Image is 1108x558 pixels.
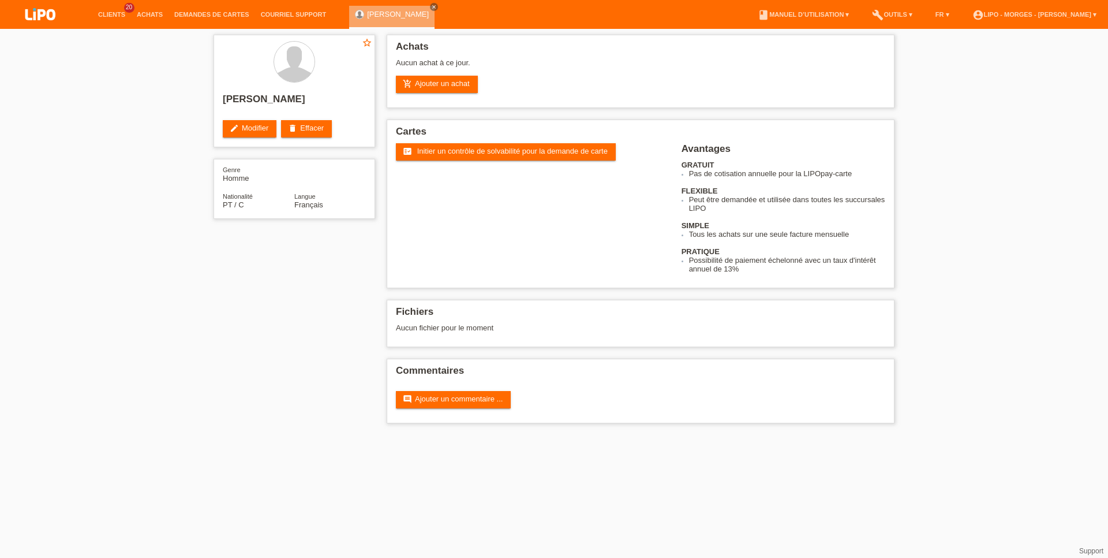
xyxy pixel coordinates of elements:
[396,365,885,382] h2: Commentaires
[294,193,316,200] span: Langue
[866,11,918,18] a: buildOutils ▾
[930,11,955,18] a: FR ▾
[403,147,412,156] i: fact_check
[403,79,412,88] i: add_shopping_cart
[752,11,855,18] a: bookManuel d’utilisation ▾
[169,11,255,18] a: Demandes de cartes
[362,38,372,48] i: star_border
[223,165,294,183] div: Homme
[223,94,366,111] h2: [PERSON_NAME]
[431,4,437,10] i: close
[362,38,372,50] a: star_border
[1079,547,1103,555] a: Support
[12,24,69,32] a: LIPO pay
[396,41,885,58] h2: Achats
[689,256,885,273] li: Possibilité de paiement échelonné avec un taux d'intérêt annuel de 13%
[281,120,332,137] a: deleteEffacer
[396,391,511,408] a: commentAjouter un commentaire ...
[396,76,478,93] a: add_shopping_cartAjouter un achat
[396,306,885,323] h2: Fichiers
[689,195,885,213] li: Peut être demandée et utilisée dans toutes les succursales LIPO
[972,9,984,21] i: account_circle
[403,395,412,404] i: comment
[758,9,769,21] i: book
[367,10,429,18] a: [PERSON_NAME]
[872,9,884,21] i: build
[967,11,1102,18] a: account_circleLIPO - Morges - [PERSON_NAME] ▾
[682,187,718,195] b: FLEXIBLE
[396,58,885,76] div: Aucun achat à ce jour.
[396,126,885,143] h2: Cartes
[230,124,239,133] i: edit
[689,169,885,178] li: Pas de cotisation annuelle pour la LIPOpay-carte
[294,200,323,209] span: Français
[417,147,608,155] span: Initier un contrôle de solvabilité pour la demande de carte
[682,161,714,169] b: GRATUIT
[288,124,297,133] i: delete
[682,143,885,161] h2: Avantages
[223,200,244,209] span: Portugal / C / 09.02.2009
[131,11,169,18] a: Achats
[223,193,253,200] span: Nationalité
[223,166,241,173] span: Genre
[682,221,709,230] b: SIMPLE
[682,247,720,256] b: PRATIQUE
[223,120,276,137] a: editModifier
[396,143,616,161] a: fact_check Initier un contrôle de solvabilité pour la demande de carte
[92,11,131,18] a: Clients
[255,11,332,18] a: Courriel Support
[430,3,438,11] a: close
[396,323,748,332] div: Aucun fichier pour le moment
[124,3,134,13] span: 20
[689,230,885,239] li: Tous les achats sur une seule facture mensuelle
